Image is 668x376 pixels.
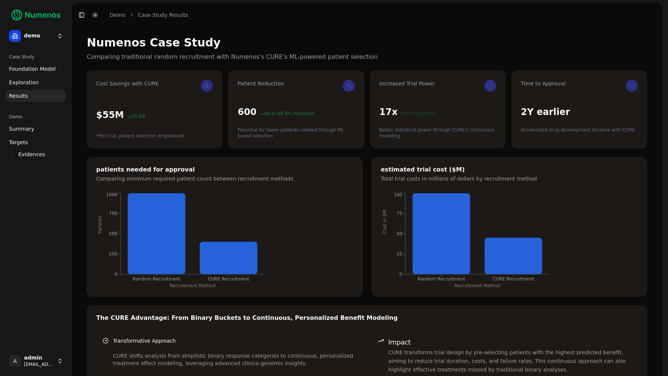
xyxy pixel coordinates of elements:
[388,337,632,348] div: Impact
[87,52,647,61] p: Comparing traditional random recruitment with Numenos's CURE's ML-powered patient selection
[381,167,638,173] div: estimated trial cost ($M)
[96,133,184,139] p: *Per trial, patient selection empowered
[96,80,213,92] div: Cost Savings with CURE
[521,106,570,118] p: 2Y earlier
[381,175,638,182] div: Total trial costs in millions of dollars by recruitment method
[138,11,188,19] a: Case Study Results
[399,272,402,277] tspan: 0
[259,110,314,116] p: Up to 60.0 % reduction
[238,106,256,118] p: 600
[208,276,249,282] tspan: CURE Recruitment
[127,113,146,119] p: 55.0 %
[106,192,118,197] tspan: 1000
[24,33,54,39] span: demo
[110,11,188,19] nav: breadcrumb
[6,27,66,45] button: demo
[9,92,28,100] span: Results
[388,348,632,374] p: CURE transforms trial design by pre-selecting patients with the highest predicted benefit, aiming...
[6,352,66,370] button: Aadmin[EMAIL_ADDRESS]
[109,251,118,257] tspan: 250
[109,211,118,216] tspan: 750
[24,361,54,367] span: [EMAIL_ADDRESS]
[9,65,56,73] span: Foundation Model
[15,149,57,160] a: Evidences
[379,106,398,118] p: 17 x
[96,167,353,173] div: patients needed for approval
[18,151,45,158] span: Evidences
[97,216,103,234] tspan: Patients
[113,352,356,367] div: CURE shifts analysis from simplistic binary response categories to continuous, personalized treat...
[133,276,181,282] tspan: Random Recruitment
[96,175,353,182] div: Comparing minimum required patient count between recruitment methods
[6,63,66,75] a: Foundation Model
[87,36,647,49] h1: Numenos Case Study
[417,276,465,282] tspan: Random Recruitment
[9,139,28,146] span: Targets
[6,90,66,102] a: Results
[6,76,66,88] a: Exploration
[96,315,638,321] div: The CURE Advantage: From Binary Buckets to Continuous, Personalized Benefit Modeling
[394,192,402,197] tspan: 100
[6,136,66,148] a: Targets
[379,80,496,92] div: Increased Trial Power
[521,127,635,133] p: Accelerated drug development timeline with CURE
[382,210,387,234] tspan: Cost in $M
[6,111,66,123] div: Demo
[521,80,638,92] div: Time to Approval
[6,51,66,63] div: Case Study
[9,355,21,367] span: A
[396,211,402,216] tspan: 75
[170,283,216,288] tspan: Recruitment Method
[24,355,54,361] span: admin
[6,6,66,24] img: Numenos
[396,251,402,257] tspan: 25
[9,125,34,133] span: Summary
[379,127,496,139] p: Better statistical power through CURE's continuous modeling
[96,109,124,121] p: $ 55 M
[9,79,39,86] span: Exploration
[454,283,500,288] tspan: Recruitment Method
[113,337,356,345] div: Transformative Approach
[109,231,118,236] tspan: 500
[492,276,534,282] tspan: CURE Recruitment
[110,11,125,19] a: demo
[400,110,436,116] p: More significant
[6,123,66,135] a: Summary
[396,231,402,236] tspan: 50
[238,127,354,139] p: Potential for fewer patients needed through ML-based selection
[115,272,118,277] tspan: 0
[238,80,354,92] div: Patient Reduction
